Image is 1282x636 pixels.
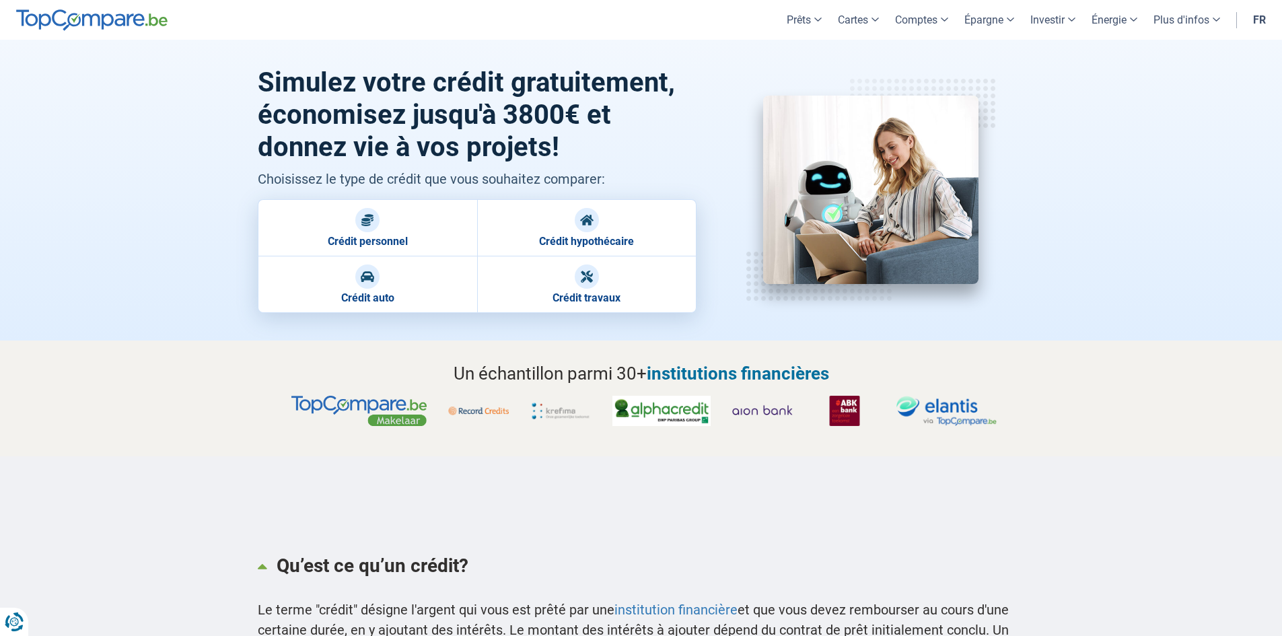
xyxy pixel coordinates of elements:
img: Crédit personnel [361,213,374,227]
img: TopCompare [16,9,168,31]
h1: Simulez votre crédit gratuitement, économisez jusqu'à 3800€ et donnez vie à vos projets! [258,67,697,164]
a: Crédit hypothécaire Crédit hypothécaire [477,199,697,256]
img: Crédit auto [361,270,374,283]
img: Krefima [530,396,591,426]
img: Record Credits [448,396,509,426]
span: institutions financières [647,363,829,384]
img: Alphacredit [612,396,711,426]
a: Crédit travaux Crédit travaux [477,256,697,313]
a: institution financière [614,602,738,618]
img: ABK Bank [814,396,875,426]
img: Elantis via TopCompare [896,396,997,426]
a: Qu’est ce qu’un crédit? [258,541,1025,590]
img: Crédit travaux [580,270,594,283]
img: Crédit hypothécaire [580,213,594,227]
img: crédit consommation [763,96,978,284]
img: Aion Bank [732,396,793,426]
p: Choisissez le type de crédit que vous souhaitez comparer: [258,169,697,189]
a: Crédit personnel Crédit personnel [258,199,477,256]
a: Crédit auto Crédit auto [258,256,477,313]
h2: Un échantillon parmi 30+ [258,361,1025,386]
img: TopCompare, makelaars partner voor jouw krediet [291,396,426,426]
